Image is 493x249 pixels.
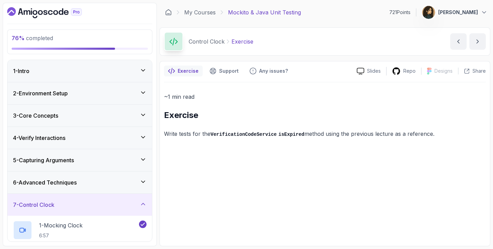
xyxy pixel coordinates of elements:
[13,134,65,142] h3: 4 - Verify Interactions
[367,68,381,74] p: Slides
[211,132,277,137] code: VerificationCodeService
[13,89,68,97] h3: 2 - Environment Setup
[13,201,54,209] h3: 7 - Control Clock
[389,9,410,16] p: 721 Points
[39,221,83,229] p: 1 - Mocking Clock
[231,37,253,46] p: Exercise
[278,132,304,137] code: isExpired
[422,6,435,19] img: user profile image
[469,33,486,50] button: next content
[39,232,83,239] p: 6:57
[164,66,203,76] button: notes button
[8,82,152,104] button: 2-Environment Setup
[12,35,53,41] span: completed
[8,171,152,193] button: 6-Advanced Techniques
[205,66,243,76] button: Support button
[259,68,288,74] p: Any issues?
[165,9,172,16] a: Dashboard
[8,194,152,216] button: 7-Control Clock
[450,33,467,50] button: previous content
[13,67,29,75] h3: 1 - Intro
[164,92,486,102] p: ~1 min read
[189,37,225,46] p: Control Clock
[434,68,453,74] p: Designs
[8,127,152,149] button: 4-Verify Interactions
[8,105,152,127] button: 3-Core Concepts
[184,8,216,16] a: My Courses
[8,149,152,171] button: 5-Capturing Arguments
[8,60,152,82] button: 1-Intro
[164,110,486,121] h2: Exercise
[245,66,292,76] button: Feedback button
[178,68,199,74] p: Exercise
[458,68,486,74] button: Share
[219,68,239,74] p: Support
[387,67,421,75] a: Repo
[422,5,488,19] button: user profile image[PERSON_NAME]
[351,68,386,75] a: Slides
[403,68,416,74] p: Repo
[13,156,74,164] h3: 5 - Capturing Arguments
[13,111,58,120] h3: 3 - Core Concepts
[164,129,486,139] p: Write tests for the method using the previous lecture as a reference.
[13,221,147,240] button: 1-Mocking Clock6:57
[228,8,301,16] p: Mockito & Java Unit Testing
[472,68,486,74] p: Share
[7,7,98,18] a: Dashboard
[12,35,25,41] span: 76 %
[438,9,478,16] p: [PERSON_NAME]
[13,178,77,187] h3: 6 - Advanced Techniques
